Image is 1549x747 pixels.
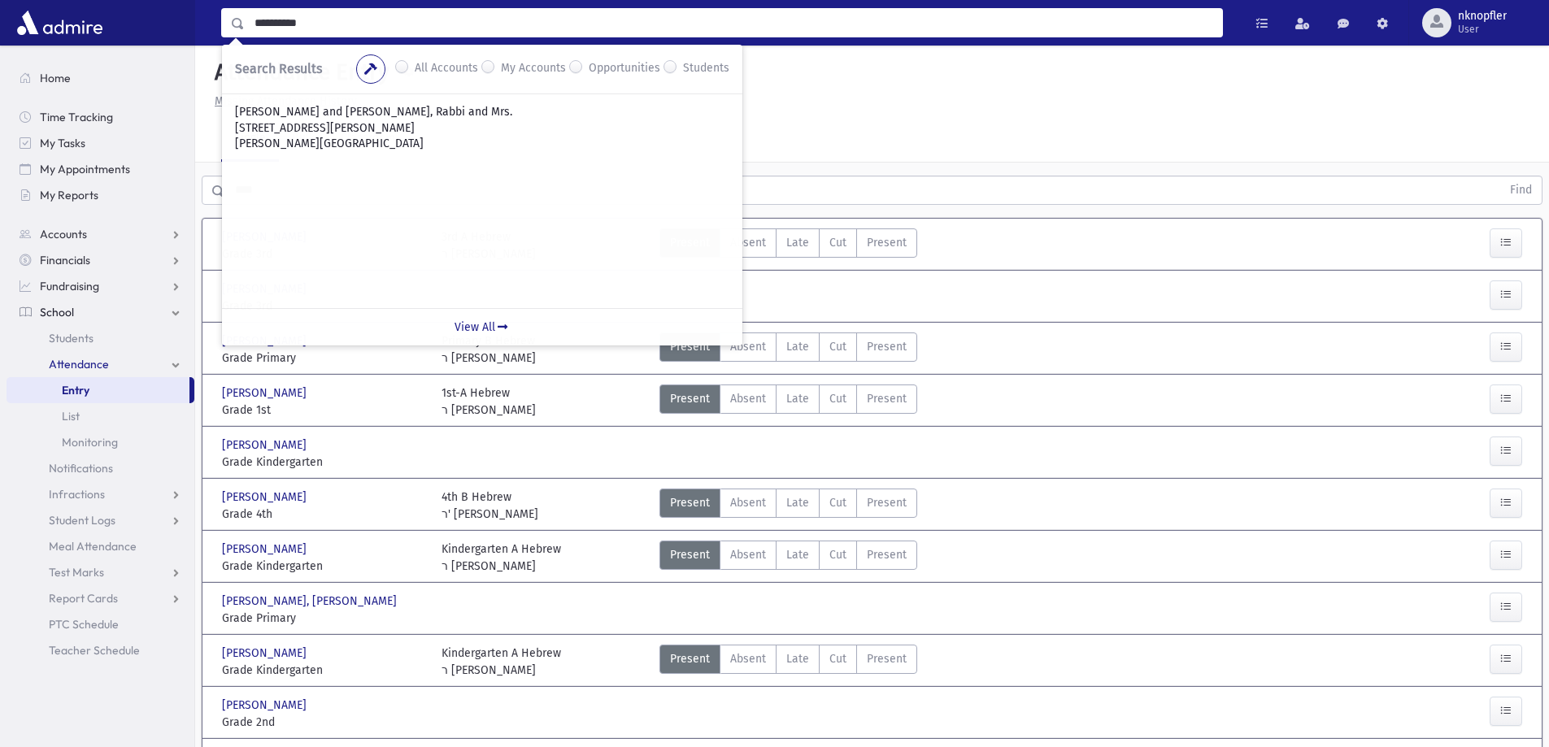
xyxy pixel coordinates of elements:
span: [PERSON_NAME] [222,541,310,558]
a: My Tasks [7,130,194,156]
span: Present [867,234,907,251]
span: Student Logs [49,513,115,528]
span: Monitoring [62,435,118,450]
span: Late [786,338,809,355]
a: Accounts [7,221,194,247]
a: Meal Attendance [7,533,194,559]
a: Teacher Schedule [7,637,194,663]
span: Cut [829,546,846,563]
span: Present [867,338,907,355]
a: My Reports [7,182,194,208]
span: Teacher Schedule [49,643,140,658]
a: Monitoring [7,429,194,455]
p: [PERSON_NAME][GEOGRAPHIC_DATA] [235,136,729,152]
span: PTC Schedule [49,617,119,632]
label: All Accounts [415,59,478,79]
span: Grade Kindergarten [222,662,425,679]
a: List [7,403,194,429]
a: Test Marks [7,559,194,585]
span: Cut [829,494,846,511]
span: Late [786,390,809,407]
span: [PERSON_NAME] [222,697,310,714]
a: Students [7,325,194,351]
input: Search [245,8,1222,37]
span: Home [40,71,71,85]
span: Report Cards [49,591,118,606]
label: Opportunities [589,59,660,79]
div: AttTypes [659,489,917,523]
span: Entry [62,383,89,397]
a: Fundraising [7,273,194,299]
span: Present [867,390,907,407]
span: Present [670,338,710,355]
a: Time Tracking [7,104,194,130]
span: Grade 2nd [222,714,425,731]
span: Test Marks [49,565,104,580]
a: Student Logs [7,507,194,533]
a: PTC Schedule [7,611,194,637]
span: Grade Kindergarten [222,454,425,471]
span: Attendance [49,357,109,371]
img: AdmirePro [13,7,107,39]
a: Attendance [7,351,194,377]
button: Find [1500,176,1542,204]
label: My Accounts [501,59,566,79]
p: [STREET_ADDRESS][PERSON_NAME] [235,120,729,137]
span: [PERSON_NAME] [222,436,310,454]
span: Late [786,494,809,511]
div: 4th B Hebrew ר' [PERSON_NAME] [442,489,538,523]
span: nknopfler [1458,10,1507,23]
a: School [7,299,194,325]
div: AttTypes [659,384,917,419]
span: Late [786,234,809,251]
span: Students [49,331,94,345]
a: Report Cards [7,585,194,611]
span: Present [867,650,907,667]
span: Present [670,650,710,667]
a: Notifications [7,455,194,481]
span: Absent [730,234,766,251]
span: Meal Attendance [49,539,137,554]
span: Absent [730,338,766,355]
div: AttTypes [659,645,917,679]
span: Cut [829,338,846,355]
span: Late [786,650,809,667]
span: Present [670,546,710,563]
span: [PERSON_NAME] [222,489,310,506]
span: [PERSON_NAME], [PERSON_NAME] [222,593,400,610]
span: Accounts [40,227,87,241]
div: Kindergarten A Hebrew ר [PERSON_NAME] [442,645,561,679]
span: School [40,305,74,319]
a: Missing Attendance History [208,94,357,108]
a: My Appointments [7,156,194,182]
span: Cut [829,390,846,407]
span: Present [867,546,907,563]
span: Present [670,390,710,407]
span: Grade Primary [222,610,425,627]
span: My Reports [40,188,98,202]
div: AttTypes [659,228,917,263]
span: Notifications [49,461,113,476]
span: Absent [730,650,766,667]
span: Grade Kindergarten [222,558,425,575]
span: Cut [829,650,846,667]
span: User [1458,23,1507,36]
span: Grade 4th [222,506,425,523]
div: Kindergarten A Hebrew ר [PERSON_NAME] [442,541,561,575]
span: Time Tracking [40,110,113,124]
span: [PERSON_NAME] [222,645,310,662]
a: View All [222,308,742,345]
a: Entry [7,377,189,403]
span: Absent [730,494,766,511]
span: My Appointments [40,162,130,176]
a: Single [221,116,279,162]
span: Absent [730,390,766,407]
span: Infractions [49,487,105,502]
span: List [62,409,80,423]
h5: Attendance Entry [208,59,389,86]
span: Cut [829,234,846,251]
div: AttTypes [659,541,917,575]
span: Late [786,546,809,563]
div: AttTypes [659,332,917,367]
div: Primary B Hebrew ר [PERSON_NAME] [442,332,536,367]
